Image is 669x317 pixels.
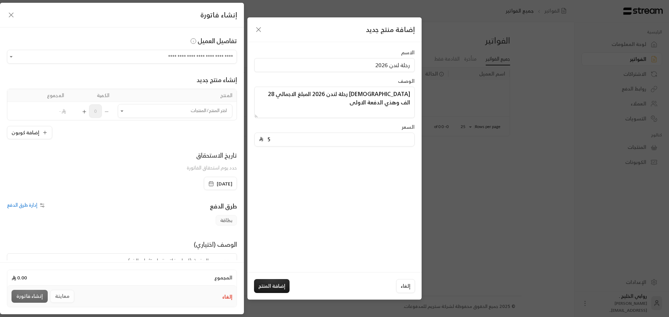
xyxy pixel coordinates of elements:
label: الوصف [398,78,415,85]
button: إضافة المنتج [254,279,290,293]
label: السعر [402,124,415,130]
textarea: [DEMOGRAPHIC_DATA] رحلة لندن 2026 المبلغ الاجمالي 28 الف وهذي الدفعة الاولى [254,87,415,118]
span: إضافة منتج جديد [366,23,415,35]
button: إلغاء [396,279,415,293]
label: الاسم [401,49,415,56]
input: أدخل اسم المنتج [254,58,415,72]
input: أدخل سعر المنتج [263,133,410,146]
